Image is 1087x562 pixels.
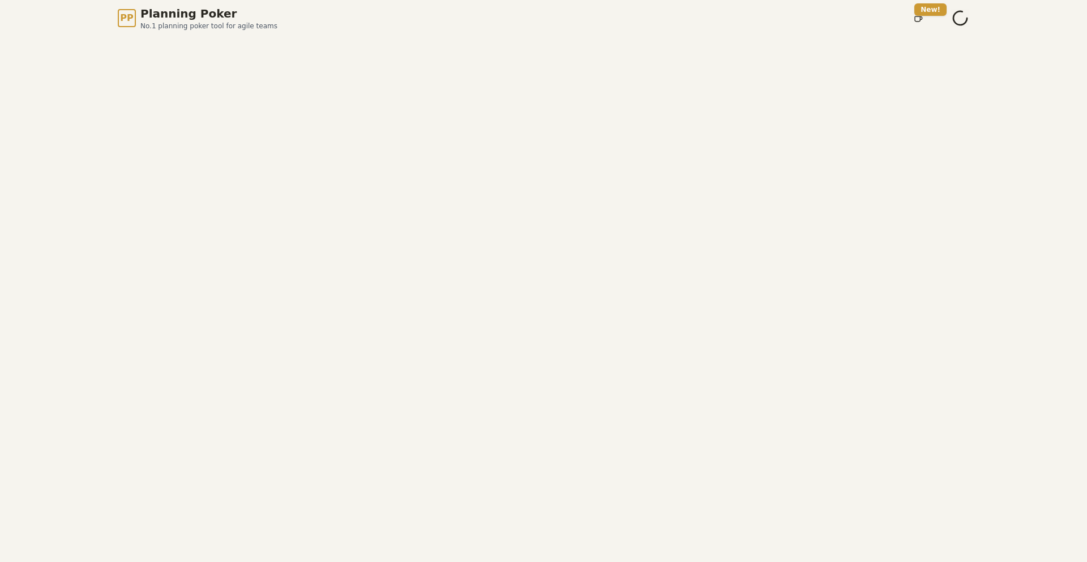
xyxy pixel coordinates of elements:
[118,6,277,31] a: PPPlanning PokerNo.1 planning poker tool for agile teams
[914,3,947,16] div: New!
[908,8,928,28] button: New!
[140,6,277,22] span: Planning Poker
[140,22,277,31] span: No.1 planning poker tool for agile teams
[120,11,133,25] span: PP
